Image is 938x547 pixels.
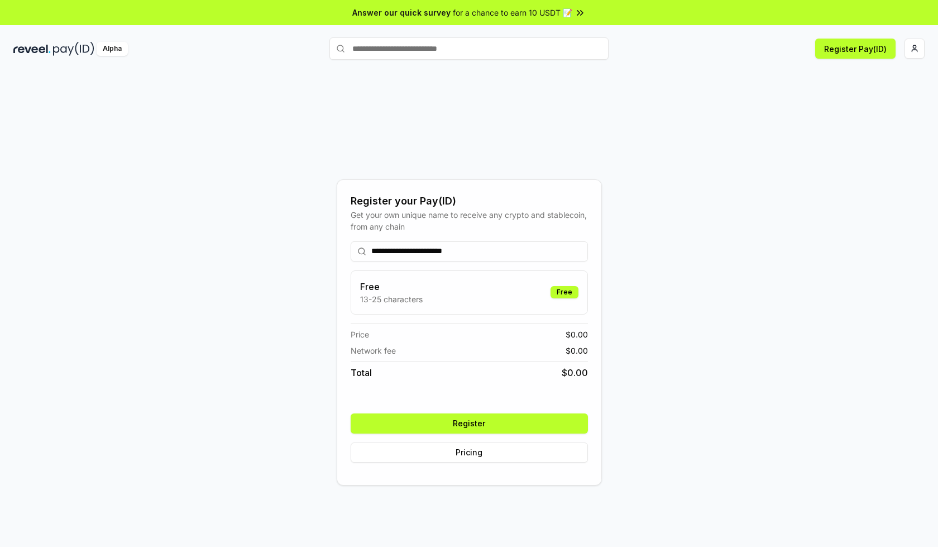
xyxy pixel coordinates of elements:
button: Pricing [351,443,588,463]
span: $ 0.00 [566,329,588,340]
button: Register Pay(ID) [815,39,896,59]
p: 13-25 characters [360,293,423,305]
span: Price [351,329,369,340]
span: for a chance to earn 10 USDT 📝 [453,7,572,18]
button: Register [351,413,588,434]
span: Total [351,366,372,379]
h3: Free [360,280,423,293]
span: Answer our quick survey [352,7,451,18]
span: $ 0.00 [566,345,588,356]
img: reveel_dark [13,42,51,56]
img: pay_id [53,42,94,56]
span: Network fee [351,345,396,356]
div: Alpha [97,42,128,56]
div: Get your own unique name to receive any crypto and stablecoin, from any chain [351,209,588,232]
div: Free [551,286,578,298]
span: $ 0.00 [562,366,588,379]
div: Register your Pay(ID) [351,193,588,209]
